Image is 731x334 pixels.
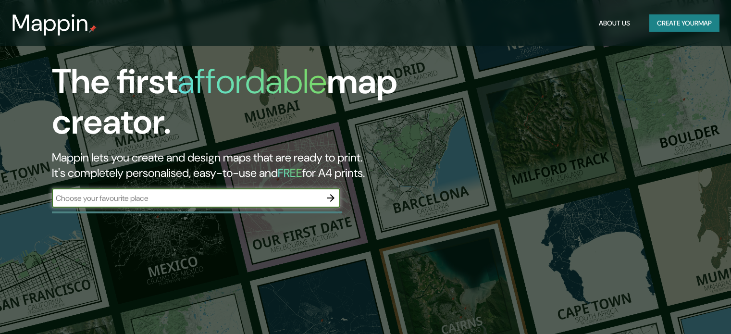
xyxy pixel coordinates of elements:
button: Create yourmap [649,14,719,32]
h2: Mappin lets you create and design maps that are ready to print. It's completely personalised, eas... [52,150,418,181]
h3: Mappin [12,10,89,37]
img: mappin-pin [89,25,97,33]
h1: The first map creator. [52,62,418,150]
button: About Us [595,14,634,32]
h5: FREE [278,165,302,180]
input: Choose your favourite place [52,193,321,204]
h1: affordable [177,59,327,104]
